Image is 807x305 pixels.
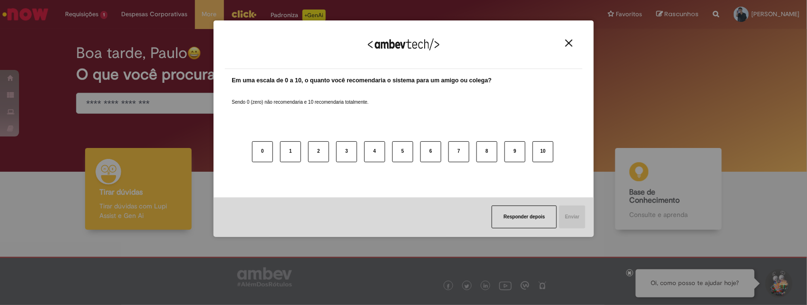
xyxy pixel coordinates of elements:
label: Sendo 0 (zero) não recomendaria e 10 recomendaria totalmente. [232,88,369,106]
label: Em uma escala de 0 a 10, o quanto você recomendaria o sistema para um amigo ou colega? [232,76,492,85]
button: 9 [505,141,525,162]
button: 10 [533,141,554,162]
button: 1 [280,141,301,162]
button: 3 [336,141,357,162]
img: Close [565,39,573,47]
button: 7 [448,141,469,162]
button: 2 [308,141,329,162]
button: 6 [420,141,441,162]
button: 0 [252,141,273,162]
button: 5 [392,141,413,162]
img: Logo Ambevtech [368,39,439,50]
button: 4 [364,141,385,162]
button: Close [563,39,575,47]
button: Responder depois [492,206,557,228]
button: 8 [476,141,497,162]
